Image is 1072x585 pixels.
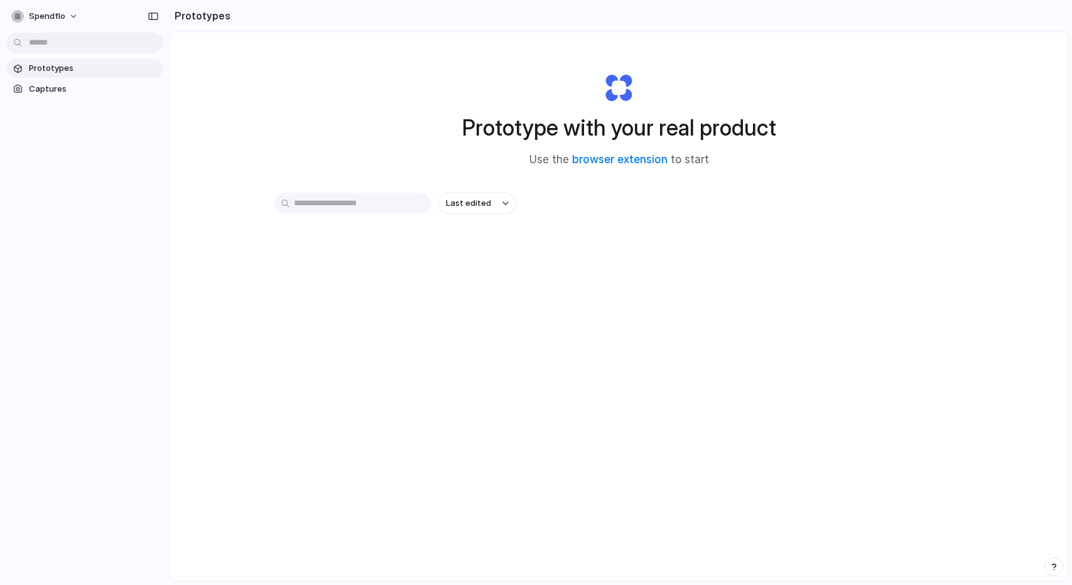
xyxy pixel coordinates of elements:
button: Last edited [438,193,516,214]
span: Captures [29,83,158,95]
h1: Prototype with your real product [462,111,776,144]
span: Prototypes [29,62,158,75]
a: Captures [6,80,163,99]
span: Use the to start [529,152,709,168]
h2: Prototypes [170,8,230,23]
a: Prototypes [6,59,163,78]
a: browser extension [572,153,668,166]
button: spendflo [6,6,85,26]
span: spendflo [29,10,65,23]
span: Last edited [446,197,491,210]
